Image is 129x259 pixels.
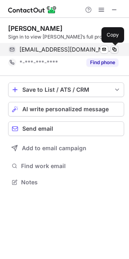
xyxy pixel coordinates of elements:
span: [EMAIL_ADDRESS][DOMAIN_NAME] [19,46,112,53]
span: Add to email campaign [22,145,86,151]
span: Notes [21,179,121,186]
button: AI write personalized message [8,102,124,117]
button: Reveal Button [86,58,118,67]
button: Send email [8,121,124,136]
img: ContactOut v5.3.10 [8,5,57,15]
button: Find work email [8,160,124,172]
div: [PERSON_NAME] [8,24,62,32]
span: Find work email [21,162,121,170]
button: save-profile-one-click [8,82,124,97]
span: AI write personalized message [22,106,109,112]
button: Add to email campaign [8,141,124,155]
span: Send email [22,125,53,132]
div: Save to List / ATS / CRM [22,86,110,93]
button: Notes [8,177,124,188]
div: Sign in to view [PERSON_NAME]’s full profile [8,33,124,41]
